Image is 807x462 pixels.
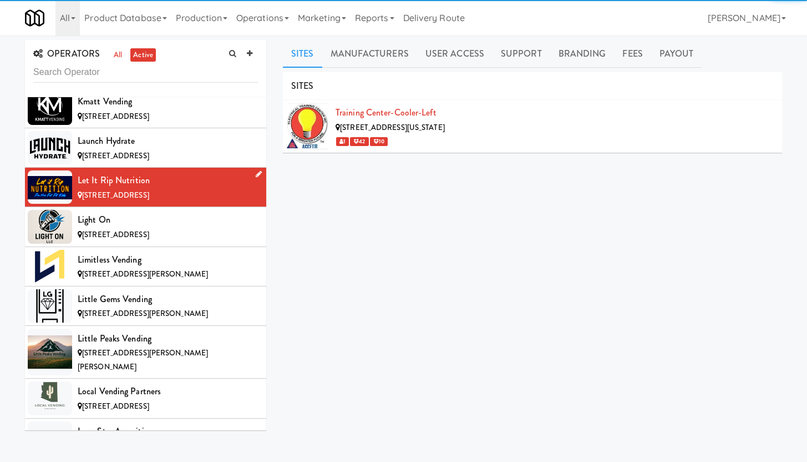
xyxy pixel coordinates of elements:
div: Lone Star Amenities [78,423,258,440]
li: Little Gems Vending[STREET_ADDRESS][PERSON_NAME] [25,287,266,326]
li: Little Peaks Vending[STREET_ADDRESS][PERSON_NAME][PERSON_NAME] [25,326,266,379]
a: active [130,48,156,62]
li: Kmatt Vending[STREET_ADDRESS] [25,89,266,128]
span: [STREET_ADDRESS] [82,190,149,200]
a: Sites [283,40,322,68]
div: Let it Rip Nutrition [78,172,258,189]
div: Light On [78,212,258,228]
a: Fees [614,40,651,68]
a: Support [493,40,550,68]
li: Light On[STREET_ADDRESS] [25,207,266,247]
a: all [111,48,125,62]
div: Little Peaks Vending [78,330,258,347]
li: Limitless Vending[STREET_ADDRESS][PERSON_NAME] [25,247,266,287]
input: Search Operator [33,62,258,83]
div: Little Gems Vending [78,291,258,308]
a: Branding [550,40,615,68]
div: Launch Hydrate [78,133,258,149]
li: Launch Hydrate[STREET_ADDRESS] [25,128,266,168]
span: [STREET_ADDRESS][US_STATE] [340,122,445,133]
a: Manufacturers [322,40,417,68]
a: Payout [651,40,702,68]
div: Local Vending Partners [78,383,258,400]
span: [STREET_ADDRESS][PERSON_NAME] [82,308,208,319]
span: 10 [370,137,388,146]
a: User Access [417,40,493,68]
li: Let it Rip Nutrition[STREET_ADDRESS] [25,168,266,207]
span: [STREET_ADDRESS] [82,229,149,240]
li: Lone Star Amenities[STREET_ADDRESS] [25,419,266,458]
span: OPERATORS [33,47,100,60]
img: Micromart [25,8,44,28]
div: Kmatt Vending [78,93,258,110]
span: 42 [350,137,368,146]
span: [STREET_ADDRESS] [82,401,149,411]
span: SITES [291,79,314,92]
div: Limitless Vending [78,252,258,268]
a: Training Center-Cooler-Left [336,106,437,119]
span: [STREET_ADDRESS] [82,111,149,122]
span: [STREET_ADDRESS] [82,150,149,161]
span: 1 [336,137,349,146]
span: [STREET_ADDRESS][PERSON_NAME][PERSON_NAME] [78,348,208,372]
li: Local Vending Partners[STREET_ADDRESS] [25,379,266,418]
span: [STREET_ADDRESS][PERSON_NAME] [82,269,208,279]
